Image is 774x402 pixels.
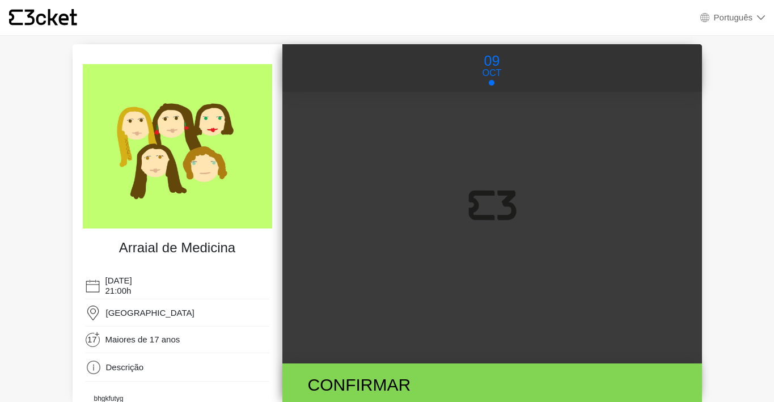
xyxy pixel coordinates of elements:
[106,308,194,318] span: [GEOGRAPHIC_DATA]
[83,64,272,228] img: 4b8077a1a2704fa4b503b6e10256ba68.webp
[471,50,514,86] button: 09 Oct
[483,66,502,80] p: Oct
[88,240,267,256] h4: Arraial de Medicina
[105,335,180,345] span: Maiores de 17 anos
[94,331,100,337] span: +
[87,335,100,348] span: 17
[105,276,132,295] span: [DATE] 21:00h
[299,372,556,397] div: Confirmar
[483,50,502,72] p: 09
[106,362,144,372] span: Descrição
[9,10,23,26] g: {' '}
